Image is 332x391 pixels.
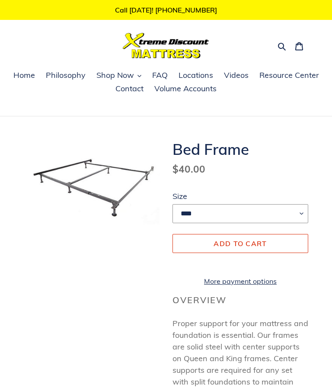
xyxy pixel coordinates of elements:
[24,140,160,231] img: standard-bed-frame
[96,70,134,80] span: Shop Now
[148,69,172,82] a: FAQ
[172,276,308,286] a: More payment options
[115,83,144,94] span: Contact
[13,70,35,80] span: Home
[172,163,205,175] span: $40.00
[224,70,249,80] span: Videos
[179,70,213,80] span: Locations
[150,83,221,96] a: Volume Accounts
[154,83,217,94] span: Volume Accounts
[172,295,308,305] h2: Overview
[41,69,90,82] a: Philosophy
[123,33,209,58] img: Xtreme Discount Mattress
[259,70,319,80] span: Resource Center
[46,70,86,80] span: Philosophy
[220,69,253,82] a: Videos
[9,69,39,82] a: Home
[174,69,217,82] a: Locations
[172,234,308,253] button: Add to cart
[172,190,308,202] label: Size
[172,140,308,158] h1: Bed Frame
[152,70,168,80] span: FAQ
[92,69,146,82] button: Shop Now
[214,239,267,248] span: Add to cart
[111,83,148,96] a: Contact
[255,69,323,82] a: Resource Center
